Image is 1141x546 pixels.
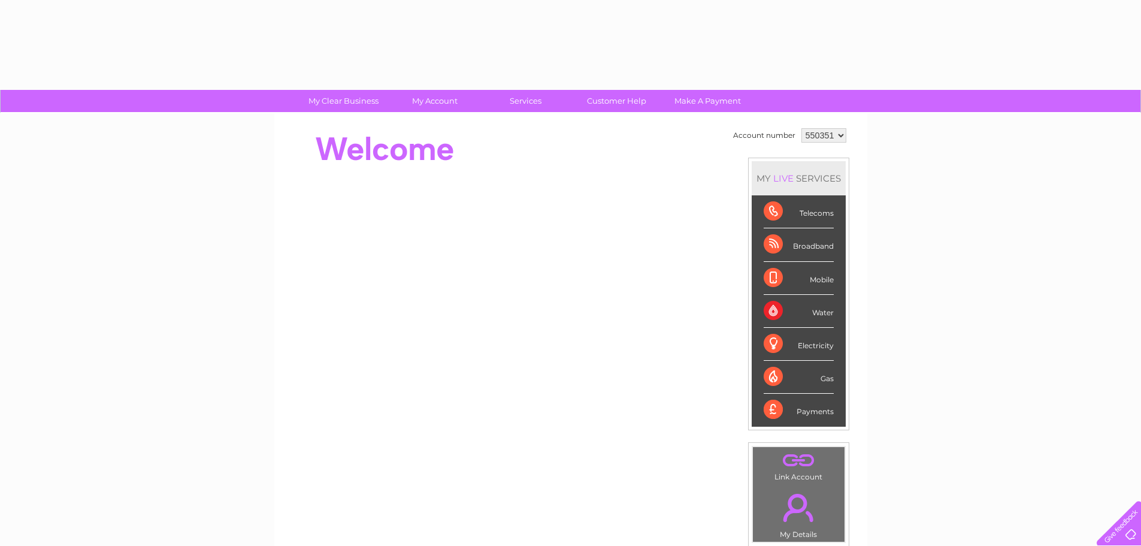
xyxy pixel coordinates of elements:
[771,173,796,184] div: LIVE
[764,262,834,295] div: Mobile
[567,90,666,112] a: Customer Help
[764,295,834,328] div: Water
[764,195,834,228] div: Telecoms
[764,361,834,394] div: Gas
[764,228,834,261] div: Broadband
[752,161,846,195] div: MY SERVICES
[764,394,834,426] div: Payments
[476,90,575,112] a: Services
[294,90,393,112] a: My Clear Business
[385,90,484,112] a: My Account
[752,484,845,542] td: My Details
[756,487,842,529] a: .
[756,450,842,471] a: .
[730,125,798,146] td: Account number
[764,328,834,361] div: Electricity
[752,447,845,484] td: Link Account
[658,90,757,112] a: Make A Payment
